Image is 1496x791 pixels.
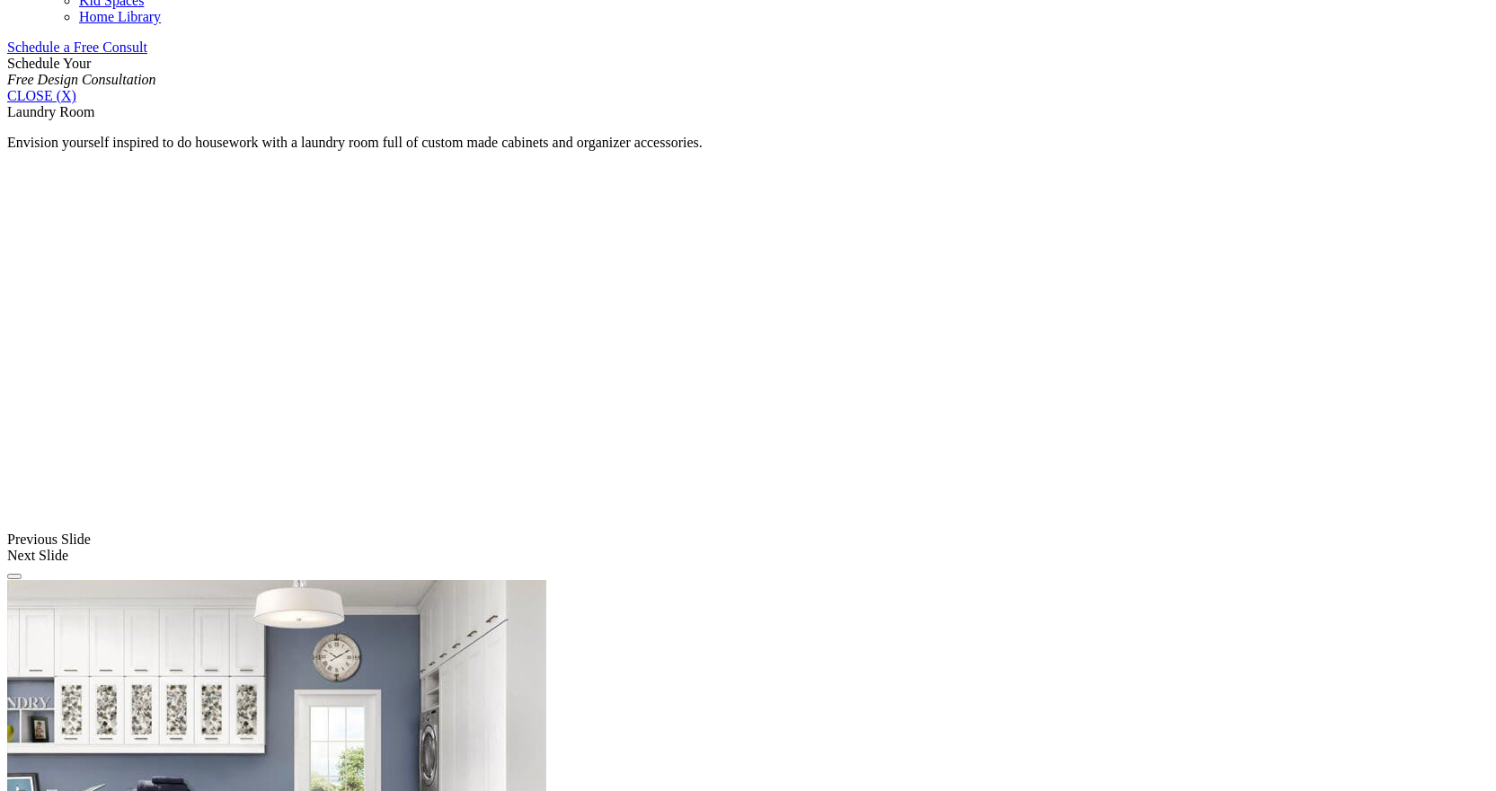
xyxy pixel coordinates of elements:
[7,104,94,119] span: Laundry Room
[7,88,76,103] a: CLOSE (X)
[79,9,161,24] a: Home Library
[7,532,1489,548] div: Previous Slide
[7,548,1489,564] div: Next Slide
[7,40,147,55] a: Schedule a Free Consult (opens a dropdown menu)
[7,135,1489,151] p: Envision yourself inspired to do housework with a laundry room full of custom made cabinets and o...
[7,574,22,579] button: Click here to pause slide show
[7,56,156,87] span: Schedule Your
[7,72,156,87] em: Free Design Consultation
